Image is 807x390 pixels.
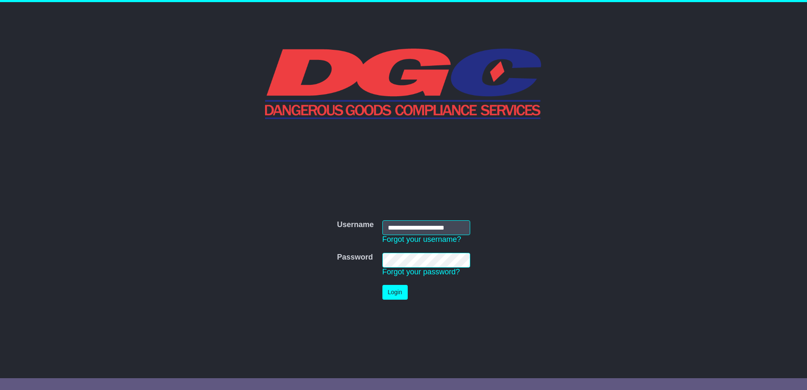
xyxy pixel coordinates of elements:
[382,285,408,300] button: Login
[382,235,461,244] a: Forgot your username?
[382,268,460,276] a: Forgot your password?
[337,253,373,262] label: Password
[337,220,374,230] label: Username
[265,47,542,119] img: DGC QLD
